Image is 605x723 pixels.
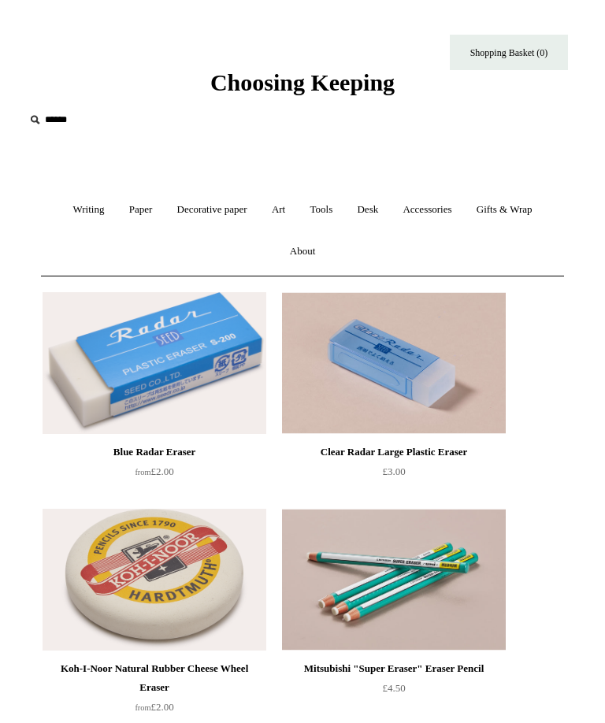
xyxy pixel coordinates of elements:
a: Blue Radar Eraser Blue Radar Eraser [43,292,266,434]
a: Mitsubishi "Super Eraser" Eraser Pencil Mitsubishi "Super Eraser" Eraser Pencil [282,509,506,651]
a: Clear Radar Large Plastic Eraser Clear Radar Large Plastic Eraser [282,292,506,434]
a: Koh-I-Noor Natural Rubber Cheese Wheel Eraser Koh-I-Noor Natural Rubber Cheese Wheel Eraser [43,509,266,651]
div: Blue Radar Eraser [46,443,262,462]
div: Mitsubishi "Super Eraser" Eraser Pencil [286,659,502,678]
a: Art [261,189,296,231]
span: £4.50 [382,682,405,694]
span: from [135,468,150,476]
a: Shopping Basket (0) [450,35,568,70]
a: Paper [118,189,164,231]
div: Clear Radar Large Plastic Eraser [286,443,502,462]
img: Clear Radar Large Plastic Eraser [282,292,506,434]
a: Desk [346,189,389,231]
a: Accessories [392,189,462,231]
img: Koh-I-Noor Natural Rubber Cheese Wheel Eraser [43,509,266,651]
a: Tools [299,189,344,231]
div: Koh-I-Noor Natural Rubber Cheese Wheel Eraser [46,659,262,697]
img: Blue Radar Eraser [43,292,266,434]
a: Choosing Keeping [210,82,395,93]
span: Choosing Keeping [210,69,395,95]
span: £2.00 [135,465,173,477]
a: Gifts & Wrap [466,189,544,231]
a: Decorative paper [166,189,258,231]
a: Blue Radar Eraser from£2.00 [43,443,266,507]
span: £2.00 [135,701,173,713]
a: Clear Radar Large Plastic Eraser £3.00 [282,443,506,507]
a: About [279,231,327,273]
span: £3.00 [382,465,405,477]
img: Mitsubishi "Super Eraser" Eraser Pencil [282,509,506,651]
span: from [135,703,150,712]
a: Writing [61,189,115,231]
